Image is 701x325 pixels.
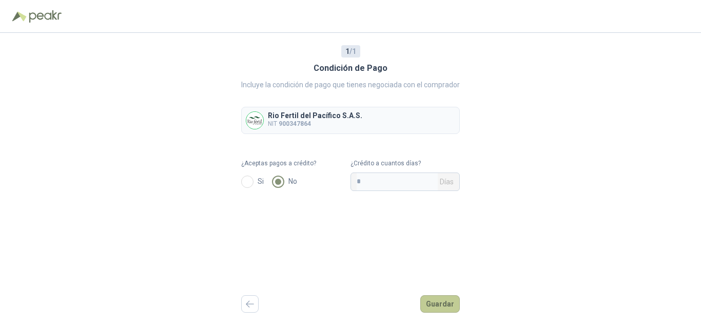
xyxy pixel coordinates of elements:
p: Incluye la condición de pago que tienes negociada con el comprador [241,79,460,90]
span: Si [254,176,268,187]
p: NIT [268,119,362,129]
label: ¿Aceptas pagos a crédito? [241,159,350,168]
img: Logo [12,11,27,22]
b: 1 [345,47,349,55]
p: Rio Fertil del Pacífico S.A.S. [268,112,362,119]
b: 900347864 [279,120,311,127]
span: No [284,176,301,187]
button: Guardar [420,295,460,313]
span: / 1 [345,46,356,57]
span: Días [440,173,454,190]
h3: Condición de Pago [314,62,387,75]
img: Peakr [29,10,62,23]
label: ¿Crédito a cuantos días? [350,159,460,168]
img: Company Logo [246,112,263,129]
